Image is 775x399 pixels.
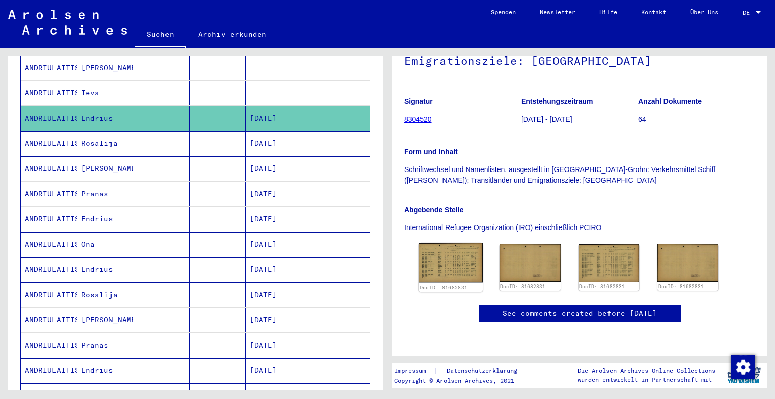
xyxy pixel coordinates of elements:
[21,282,77,307] mat-cell: ANDRIULAITIS
[77,207,134,232] mat-cell: Endrius
[521,97,593,105] b: Entstehungszeitraum
[579,283,625,289] a: DocID: 81682831
[503,308,657,319] a: See comments created before [DATE]
[77,257,134,282] mat-cell: Endrius
[394,366,529,376] div: |
[77,232,134,257] mat-cell: Ona
[186,22,279,46] a: Archiv erkunden
[77,55,134,80] mat-cell: [PERSON_NAME]
[246,358,302,383] mat-cell: [DATE]
[658,283,704,289] a: DocID: 81682831
[579,244,640,282] img: 001.jpg
[21,156,77,181] mat-cell: ANDRIULAITIS
[21,106,77,131] mat-cell: ANDRIULAITIS
[21,131,77,156] mat-cell: ANDRIULAITIS
[246,207,302,232] mat-cell: [DATE]
[420,284,468,291] a: DocID: 81682831
[500,283,545,289] a: DocID: 81682831
[77,131,134,156] mat-cell: Rosalija
[404,164,755,186] p: Schriftwechsel und Namenlisten, ausgestellt in [GEOGRAPHIC_DATA]-Grohn: Verkehrsmittel Schiff ([P...
[77,156,134,181] mat-cell: [PERSON_NAME]
[638,114,755,125] p: 64
[21,55,77,80] mat-cell: ANDRIULAITIS
[21,308,77,332] mat-cell: ANDRIULAITIS
[404,115,432,123] a: 8304520
[135,22,186,48] a: Suchen
[77,282,134,307] mat-cell: Rosalija
[246,156,302,181] mat-cell: [DATE]
[21,232,77,257] mat-cell: ANDRIULAITIS
[21,358,77,383] mat-cell: ANDRIULAITIS
[743,9,754,16] span: DE
[521,114,638,125] p: [DATE] - [DATE]
[246,333,302,358] mat-cell: [DATE]
[246,282,302,307] mat-cell: [DATE]
[21,333,77,358] mat-cell: ANDRIULAITIS
[731,355,755,379] div: Zustimmung ändern
[578,366,715,375] p: Die Arolsen Archives Online-Collections
[246,182,302,206] mat-cell: [DATE]
[77,81,134,105] mat-cell: Ieva
[77,358,134,383] mat-cell: Endrius
[246,232,302,257] mat-cell: [DATE]
[77,182,134,206] mat-cell: Pranas
[77,333,134,358] mat-cell: Pranas
[404,206,463,214] b: Abgebende Stelle
[419,243,483,283] img: 001.jpg
[394,376,529,385] p: Copyright © Arolsen Archives, 2021
[731,355,755,379] img: Zustimmung ändern
[578,375,715,384] p: wurden entwickelt in Partnerschaft mit
[657,244,718,282] img: 002.jpg
[21,207,77,232] mat-cell: ANDRIULAITIS
[21,182,77,206] mat-cell: ANDRIULAITIS
[638,97,702,105] b: Anzahl Dokumente
[404,148,458,156] b: Form und Inhalt
[77,308,134,332] mat-cell: [PERSON_NAME]
[246,106,302,131] mat-cell: [DATE]
[246,257,302,282] mat-cell: [DATE]
[8,10,127,35] img: Arolsen_neg.svg
[404,222,755,233] p: International Refugee Organization (IRO) einschließlich PCIRO
[21,257,77,282] mat-cell: ANDRIULAITIS
[77,106,134,131] mat-cell: Endrius
[246,131,302,156] mat-cell: [DATE]
[725,363,763,388] img: yv_logo.png
[404,97,433,105] b: Signatur
[438,366,529,376] a: Datenschutzerklärung
[21,81,77,105] mat-cell: ANDRIULAITIS
[246,308,302,332] mat-cell: [DATE]
[500,244,561,282] img: 002.jpg
[394,366,434,376] a: Impressum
